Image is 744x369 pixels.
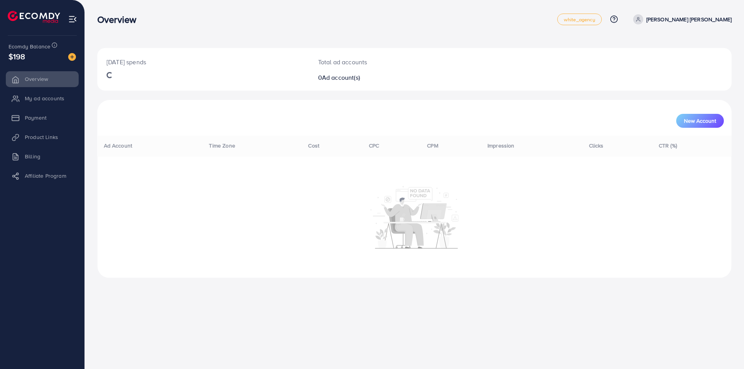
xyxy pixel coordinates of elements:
[68,53,76,61] img: image
[68,15,77,24] img: menu
[8,11,60,23] img: logo
[9,51,26,62] span: $198
[107,57,300,67] p: [DATE] spends
[646,15,732,24] p: [PERSON_NAME] [PERSON_NAME]
[564,17,595,22] span: white_agency
[9,43,50,50] span: Ecomdy Balance
[630,14,732,24] a: [PERSON_NAME] [PERSON_NAME]
[318,74,458,81] h2: 0
[557,14,602,25] a: white_agency
[318,57,458,67] p: Total ad accounts
[676,114,724,128] button: New Account
[684,118,716,124] span: New Account
[322,73,360,82] span: Ad account(s)
[97,14,143,25] h3: Overview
